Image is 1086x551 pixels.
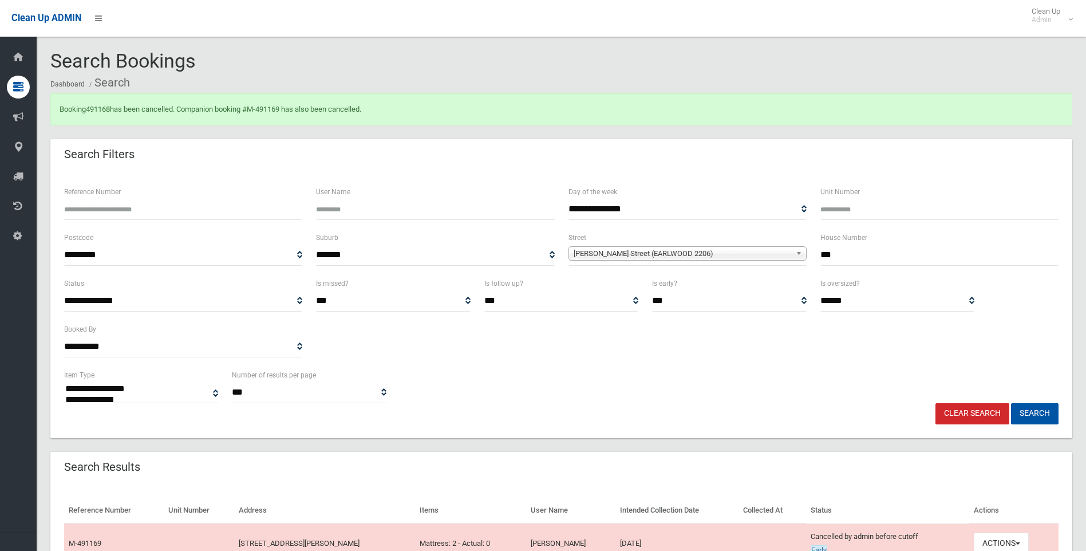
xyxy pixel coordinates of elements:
[234,498,415,524] th: Address
[50,80,85,88] a: Dashboard
[50,456,154,478] header: Search Results
[50,93,1072,125] div: Booking has been cancelled. Companion booking #M-491169 has also been cancelled.
[316,277,349,290] label: Is missed?
[484,277,523,290] label: Is follow up?
[568,186,617,198] label: Day of the week
[739,498,806,524] th: Collected At
[11,13,81,23] span: Clean Up ADMIN
[64,231,93,244] label: Postcode
[969,498,1059,524] th: Actions
[820,186,860,198] label: Unit Number
[86,72,130,93] li: Search
[1032,15,1060,24] small: Admin
[64,323,96,336] label: Booked By
[652,277,677,290] label: Is early?
[316,231,338,244] label: Suburb
[50,143,148,166] header: Search Filters
[64,277,84,290] label: Status
[820,231,867,244] label: House Number
[50,49,196,72] span: Search Bookings
[526,498,615,524] th: User Name
[316,186,350,198] label: User Name
[86,105,110,113] a: 491168
[615,498,739,524] th: Intended Collection Date
[935,403,1009,424] a: Clear Search
[1026,7,1072,24] span: Clean Up
[232,369,316,381] label: Number of results per page
[568,231,586,244] label: Street
[574,247,791,261] span: [PERSON_NAME] Street (EARLWOOD 2206)
[820,277,860,290] label: Is oversized?
[415,498,526,524] th: Items
[164,498,234,524] th: Unit Number
[1011,403,1059,424] button: Search
[239,539,360,548] a: [STREET_ADDRESS][PERSON_NAME]
[69,539,101,548] a: M-491169
[64,186,121,198] label: Reference Number
[64,369,94,381] label: Item Type
[64,498,164,524] th: Reference Number
[806,498,969,524] th: Status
